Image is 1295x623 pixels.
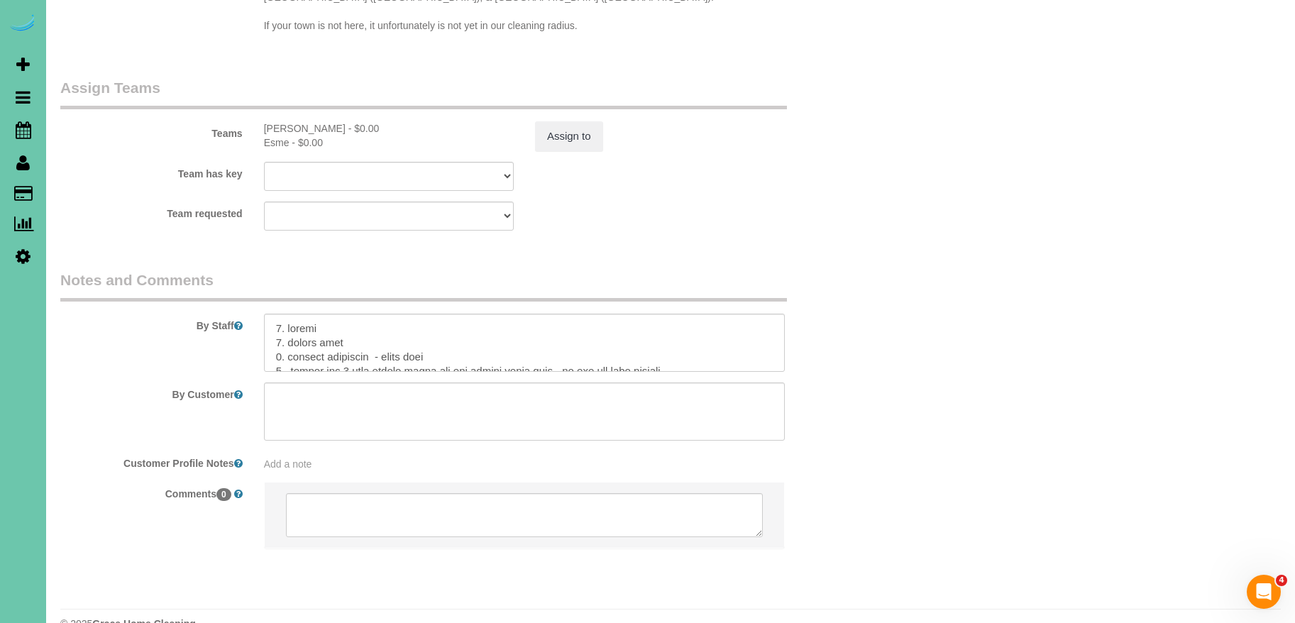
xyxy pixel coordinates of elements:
[535,121,603,151] button: Assign to
[1247,575,1281,609] iframe: Intercom live chat
[264,121,514,136] div: 3 hours x $0.00/hour
[50,382,253,402] label: By Customer
[60,270,787,302] legend: Notes and Comments
[264,458,312,470] span: Add a note
[50,121,253,140] label: Teams
[1276,575,1287,586] span: 4
[50,451,253,470] label: Customer Profile Notes
[50,482,253,501] label: Comments
[216,488,231,501] span: 0
[50,162,253,181] label: Team has key
[264,136,514,150] div: 3 hours x $0.00/hour
[50,314,253,333] label: By Staff
[60,77,787,109] legend: Assign Teams
[50,202,253,221] label: Team requested
[9,14,37,34] img: Automaid Logo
